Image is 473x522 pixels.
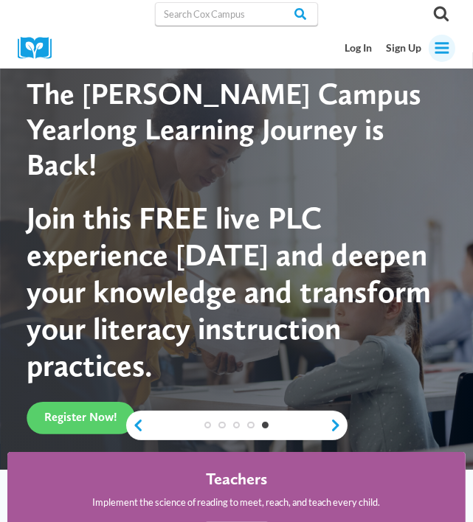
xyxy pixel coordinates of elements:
[126,411,348,440] div: content slider buttons
[337,35,428,61] nav: Secondary Mobile Navigation
[206,470,267,490] h4: Teachers
[233,422,241,429] a: 3
[379,35,428,61] a: Sign Up
[126,418,144,432] a: previous
[247,422,255,429] a: 4
[18,37,62,60] img: Cox Campus
[204,422,212,429] a: 1
[27,402,135,434] a: Register Now!
[155,2,318,26] input: Search Cox Campus
[337,35,379,61] a: Log In
[27,76,446,182] div: The [PERSON_NAME] Campus Yearlong Learning Journey is Back!
[218,422,226,429] a: 2
[44,410,117,424] span: Register Now!
[330,418,348,432] a: next
[429,35,455,61] button: Open menu
[262,422,269,429] a: 5
[93,495,381,509] p: Implement the science of reading to meet, reach, and teach every child.
[27,199,431,383] span: Join this FREE live PLC experience [DATE] and deepen your knowledge and transform your literacy i...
